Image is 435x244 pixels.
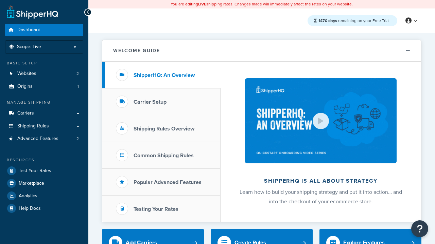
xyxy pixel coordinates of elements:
[5,24,83,36] a: Dashboard
[5,60,83,66] div: Basic Setup
[17,71,36,77] span: Websites
[17,136,58,142] span: Advanced Features
[134,179,202,185] h3: Popular Advanced Features
[76,136,79,142] span: 2
[134,72,195,78] h3: ShipperHQ: An Overview
[5,120,83,133] a: Shipping Rules
[240,188,402,205] span: Learn how to build your shipping strategy and put it into action… and into the checkout of your e...
[5,67,83,80] a: Websites2
[134,126,194,132] h3: Shipping Rules Overview
[17,110,34,116] span: Carriers
[19,181,44,186] span: Marketplace
[5,80,83,93] a: Origins1
[245,78,397,163] img: ShipperHQ is all about strategy
[239,178,403,184] h2: ShipperHQ is all about strategy
[5,133,83,145] li: Advanced Features
[19,206,41,211] span: Help Docs
[77,84,79,89] span: 1
[17,44,41,50] span: Scope: Live
[5,133,83,145] a: Advanced Features2
[5,67,83,80] li: Websites
[5,157,83,163] div: Resources
[318,18,337,24] strong: 1470 days
[102,40,421,62] button: Welcome Guide
[134,99,167,105] h3: Carrier Setup
[113,48,160,53] h2: Welcome Guide
[134,206,178,212] h3: Testing Your Rates
[5,202,83,215] a: Help Docs
[17,27,40,33] span: Dashboard
[19,193,37,199] span: Analytics
[5,190,83,202] a: Analytics
[5,177,83,189] a: Marketplace
[5,165,83,177] a: Test Your Rates
[134,152,194,159] h3: Common Shipping Rules
[5,100,83,105] div: Manage Shipping
[76,71,79,77] span: 2
[19,168,51,174] span: Test Your Rates
[17,123,49,129] span: Shipping Rules
[17,84,33,89] span: Origins
[411,220,428,237] button: Open Resource Center
[5,107,83,120] a: Carriers
[198,1,206,7] b: LIVE
[5,80,83,93] li: Origins
[318,18,389,24] span: remaining on your Free Trial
